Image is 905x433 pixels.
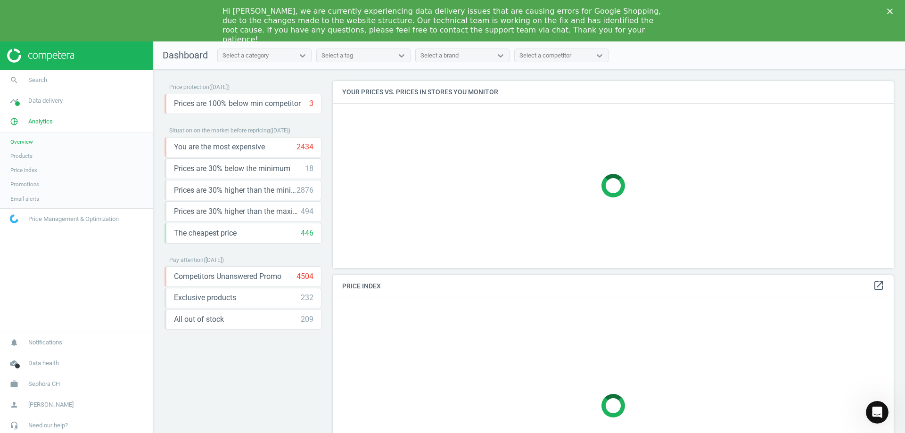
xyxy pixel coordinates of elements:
span: Data delivery [28,97,63,105]
div: Close [887,8,897,14]
div: 3 [309,98,313,109]
span: Price Management & Optimization [28,215,119,223]
span: Price index [10,166,37,174]
iframe: Intercom live chat [866,401,889,424]
span: You are the most expensive [174,142,265,152]
div: 446 [301,228,313,238]
div: 2876 [296,185,313,196]
span: Promotions [10,180,39,188]
span: ( [DATE] ) [209,84,230,90]
span: Need our help? [28,421,68,430]
span: Email alerts [10,195,39,203]
div: 4504 [296,271,313,282]
div: Select a competitor [519,51,571,60]
h4: Price Index [333,275,894,297]
div: 494 [301,206,313,217]
span: Sephora CH [28,380,60,388]
img: wGWNvw8QSZomAAAAABJRU5ErkJggg== [10,214,18,223]
span: Data health [28,359,59,368]
span: Pay attention [169,257,204,263]
i: pie_chart_outlined [5,113,23,131]
span: Exclusive products [174,293,236,303]
img: ajHJNr6hYgQAAAAASUVORK5CYII= [7,49,74,63]
i: search [5,71,23,89]
span: Prices are 30% higher than the minimum [174,185,296,196]
i: person [5,396,23,414]
span: Overview [10,138,33,146]
h4: Your prices vs. prices in stores you monitor [333,81,894,103]
span: Notifications [28,338,62,347]
span: Prices are 30% below the minimum [174,163,290,174]
span: The cheapest price [174,228,237,238]
span: All out of stock [174,314,224,325]
i: cloud_done [5,354,23,372]
span: Prices are 100% below min competitor [174,98,301,109]
span: Situation on the market before repricing [169,127,270,134]
span: Products [10,152,33,160]
span: Competitors Unanswered Promo [174,271,281,282]
span: Price protection [169,84,209,90]
i: work [5,375,23,393]
span: Analytics [28,117,53,126]
a: open_in_new [873,280,884,292]
span: ( [DATE] ) [270,127,290,134]
span: Search [28,76,47,84]
div: Select a category [222,51,269,60]
div: 209 [301,314,313,325]
span: ( [DATE] ) [204,257,224,263]
i: notifications [5,334,23,351]
div: 18 [305,163,313,174]
div: Select a brand [420,51,459,60]
div: Select a tag [321,51,353,60]
span: Dashboard [163,49,208,61]
i: timeline [5,92,23,110]
div: 2434 [296,142,313,152]
div: 232 [301,293,313,303]
div: Hi [PERSON_NAME], we are currently experiencing data delivery issues that are causing errors for ... [222,7,667,44]
span: [PERSON_NAME] [28,400,74,409]
i: open_in_new [873,280,884,291]
span: Prices are 30% higher than the maximal [174,206,301,217]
